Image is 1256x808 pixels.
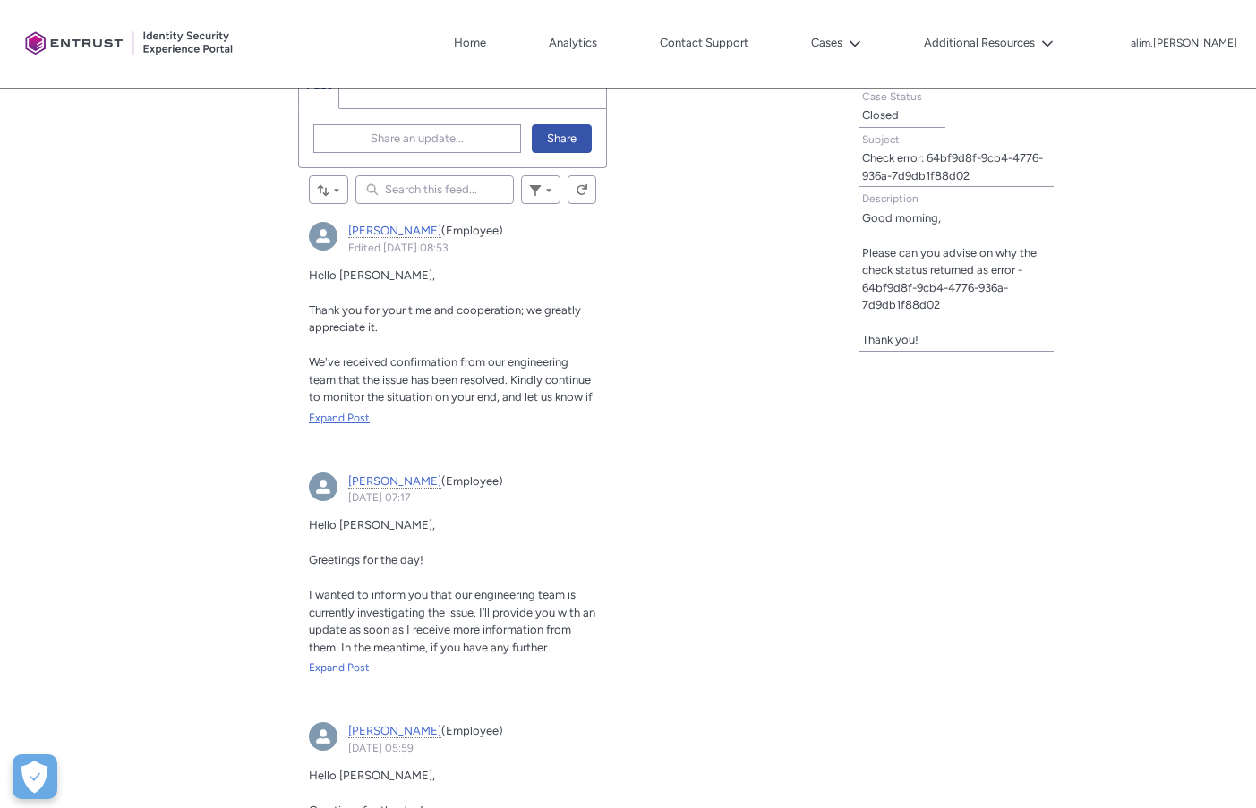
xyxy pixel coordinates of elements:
span: (Employee) [441,724,503,737]
lightning-formatted-text: Closed [862,108,899,122]
span: Share [547,125,577,152]
a: Expand Post [309,410,597,426]
a: Home [449,30,491,56]
span: Subject [862,133,900,146]
a: [DATE] 07:17 [348,491,410,504]
span: Description [862,192,919,205]
lightning-formatted-text: Check error: 64bf9d8f-9cb4-4776-936a-7d9db1f88d02 [862,151,1043,183]
button: Cases [807,30,866,56]
div: Mayank [309,222,337,251]
span: Hello [PERSON_NAME], [309,518,435,532]
button: Share an update... [313,124,522,153]
span: Hello [PERSON_NAME], [309,268,435,282]
div: Mayank [309,472,337,501]
img: External User - Mayank (null) [309,722,337,751]
span: Thank you for your time and cooperation; we greatly appreciate it. [309,303,581,335]
button: Open Preferences [13,754,57,799]
a: [PERSON_NAME] [348,474,441,489]
span: We've received confirmation from our engineering team that the issue has been resolved. Kindly co... [309,355,594,421]
article: Mayank, 21 August 2025 at 07:17 [298,462,608,702]
a: Contact Support [655,30,753,56]
span: (Employee) [441,224,503,237]
iframe: Qualified Messenger [937,394,1256,808]
div: Cookie Preferences [13,754,57,799]
lightning-formatted-text: Good morning, Please can you advise on why the check status returned as error - 64bf9d8f-9cb4-477... [862,211,1037,347]
span: I wanted to inform you that our engineering team is currently investigating the issue. I’ll provi... [309,588,595,689]
div: Chatter Publisher [298,60,608,168]
a: Edited [DATE] 08:53 [348,242,449,254]
a: Analytics, opens in new tab [544,30,602,56]
div: Mayank [309,722,337,751]
span: Hello [PERSON_NAME], [309,769,435,782]
span: (Employee) [441,474,503,488]
article: Mayank, 23 August 2025 at 08:51 [298,211,608,451]
button: User Profile alim.ahmad [1130,33,1238,51]
img: External User - Mayank (null) [309,472,337,501]
span: Greetings for the day! [309,553,423,566]
a: Expand Post [309,659,597,676]
p: alim.[PERSON_NAME] [1131,38,1237,50]
button: Refresh this feed [568,175,596,204]
a: [PERSON_NAME] [348,724,441,738]
a: [PERSON_NAME] [348,224,441,238]
a: [DATE] 05:59 [348,742,414,754]
button: Additional Resources [919,30,1058,56]
span: Share an update... [371,125,464,152]
button: Share [532,124,592,153]
img: External User - Mayank (null) [309,222,337,251]
span: Case Status [862,90,922,103]
input: Search this feed... [355,175,515,204]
